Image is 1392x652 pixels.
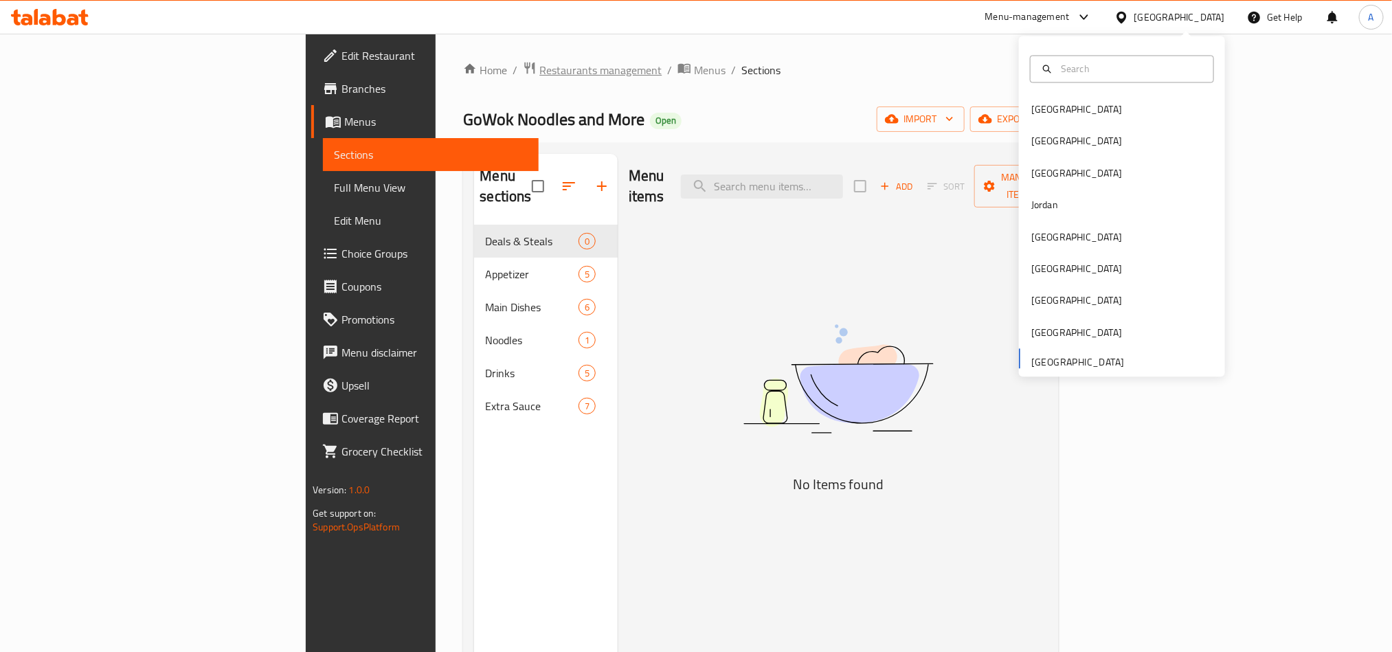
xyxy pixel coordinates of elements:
[666,288,1010,470] img: dish.svg
[681,175,843,199] input: search
[311,303,538,336] a: Promotions
[311,39,538,72] a: Edit Restaurant
[677,61,726,79] a: Menus
[474,324,618,357] div: Noodles1
[311,435,538,468] a: Grocery Checklist
[1031,325,1122,340] div: [GEOGRAPHIC_DATA]
[311,72,538,105] a: Branches
[463,61,1058,79] nav: breadcrumb
[313,518,400,536] a: Support.OpsPlatform
[579,367,595,380] span: 5
[1031,293,1122,308] div: [GEOGRAPHIC_DATA]
[523,61,662,79] a: Restaurants management
[981,111,1048,128] span: export
[1369,10,1374,25] span: A
[1031,262,1122,277] div: [GEOGRAPHIC_DATA]
[579,299,596,315] div: items
[463,104,644,135] span: GoWok Noodles and More
[539,62,662,78] span: Restaurants management
[579,235,595,248] span: 0
[341,410,527,427] span: Coverage Report
[877,106,965,132] button: import
[341,377,527,394] span: Upsell
[485,332,578,348] span: Noodles
[341,245,527,262] span: Choice Groups
[474,219,618,428] nav: Menu sections
[474,357,618,390] div: Drinks5
[474,225,618,258] div: Deals & Steals0
[313,481,346,499] span: Version:
[579,365,596,381] div: items
[311,270,538,303] a: Coupons
[341,80,527,97] span: Branches
[323,171,538,204] a: Full Menu View
[667,62,672,78] li: /
[650,115,682,126] span: Open
[485,299,578,315] span: Main Dishes
[875,176,919,197] button: Add
[323,204,538,237] a: Edit Menu
[341,344,527,361] span: Menu disclaimer
[341,311,527,328] span: Promotions
[334,212,527,229] span: Edit Menu
[349,481,370,499] span: 1.0.0
[694,62,726,78] span: Menus
[344,113,527,130] span: Menus
[485,365,578,381] span: Drinks
[485,266,578,282] span: Appetizer
[334,179,527,196] span: Full Menu View
[878,179,915,194] span: Add
[311,237,538,270] a: Choice Groups
[313,504,376,522] span: Get support on:
[474,291,618,324] div: Main Dishes6
[666,473,1010,495] h5: No Items found
[579,400,595,413] span: 7
[1031,198,1058,213] div: Jordan
[970,106,1059,132] button: export
[741,62,781,78] span: Sections
[341,278,527,295] span: Coupons
[311,336,538,369] a: Menu disclaimer
[485,233,578,249] span: Deals & Steals
[474,258,618,291] div: Appetizer5
[311,369,538,402] a: Upsell
[919,176,974,197] span: Sort items
[334,146,527,163] span: Sections
[1031,166,1122,181] div: [GEOGRAPHIC_DATA]
[1031,102,1122,117] div: [GEOGRAPHIC_DATA]
[1134,10,1225,25] div: [GEOGRAPHIC_DATA]
[888,111,954,128] span: import
[311,105,538,138] a: Menus
[579,398,596,414] div: items
[974,165,1066,207] button: Manage items
[629,166,664,207] h2: Menu items
[579,233,596,249] div: items
[485,398,578,414] span: Extra Sauce
[985,169,1055,203] span: Manage items
[323,138,538,171] a: Sections
[579,334,595,347] span: 1
[579,266,596,282] div: items
[1055,61,1205,76] input: Search
[311,402,538,435] a: Coverage Report
[341,47,527,64] span: Edit Restaurant
[579,268,595,281] span: 5
[985,9,1070,25] div: Menu-management
[579,332,596,348] div: items
[579,301,595,314] span: 6
[1031,229,1122,245] div: [GEOGRAPHIC_DATA]
[1031,134,1122,149] div: [GEOGRAPHIC_DATA]
[731,62,736,78] li: /
[474,390,618,423] div: Extra Sauce7
[875,176,919,197] span: Add item
[341,443,527,460] span: Grocery Checklist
